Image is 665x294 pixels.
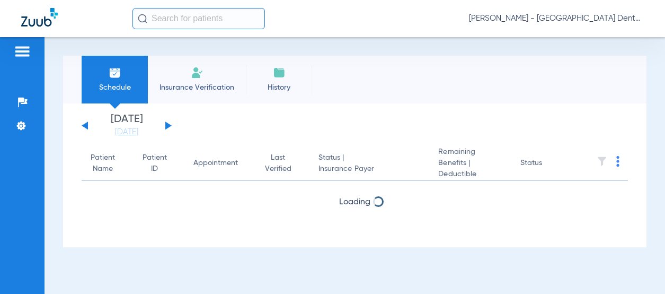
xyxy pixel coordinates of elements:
[95,114,158,137] li: [DATE]
[14,45,31,58] img: hamburger-icon
[318,163,422,175] span: Insurance Payer
[273,66,286,79] img: History
[264,152,301,175] div: Last Verified
[430,146,512,181] th: Remaining Benefits |
[597,156,607,167] img: filter.svg
[156,82,238,93] span: Insurance Verification
[310,146,430,181] th: Status |
[339,198,370,206] span: Loading
[90,82,140,93] span: Schedule
[191,66,203,79] img: Manual Insurance Verification
[109,66,121,79] img: Schedule
[132,8,265,29] input: Search for patients
[95,127,158,137] a: [DATE]
[438,169,503,180] span: Deductible
[142,152,167,175] div: Patient ID
[512,146,583,181] th: Status
[616,156,619,167] img: group-dot-blue.svg
[193,158,238,169] div: Appointment
[90,152,125,175] div: Patient Name
[90,152,116,175] div: Patient Name
[254,82,304,93] span: History
[469,13,644,24] span: [PERSON_NAME] - [GEOGRAPHIC_DATA] Dental HQ
[138,14,147,23] img: Search Icon
[264,152,291,175] div: Last Verified
[21,8,58,27] img: Zuub Logo
[193,158,247,169] div: Appointment
[142,152,176,175] div: Patient ID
